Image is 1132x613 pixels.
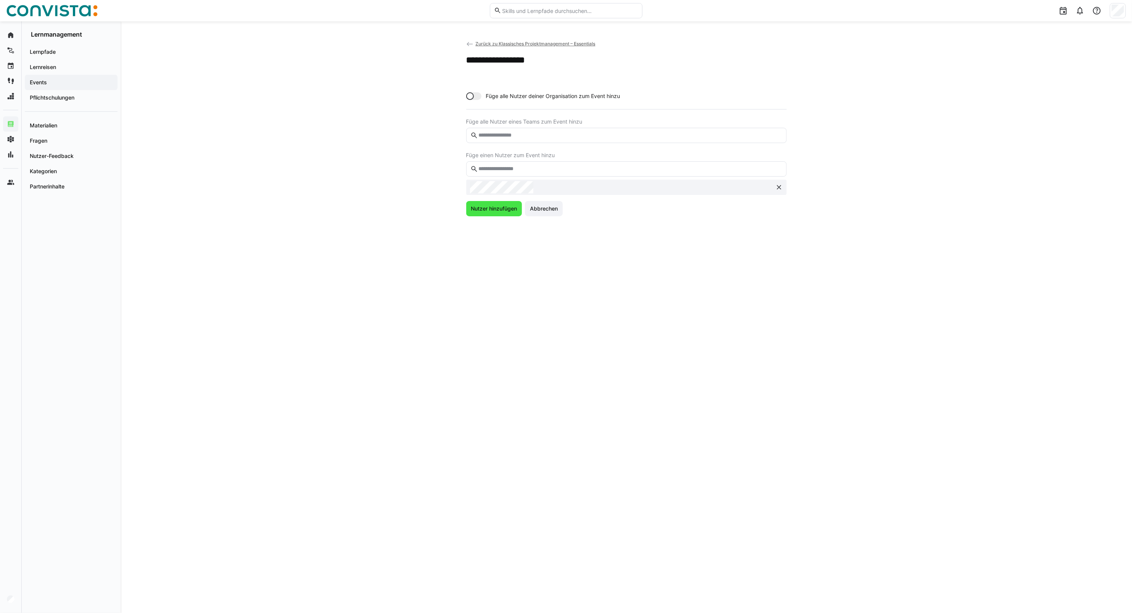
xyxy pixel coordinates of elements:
input: Skills und Lernpfade durchsuchen… [501,7,638,14]
button: Nutzer hinzufügen [466,201,522,216]
span: Abbrechen [529,205,559,212]
span: Nutzer hinzufügen [470,205,518,212]
span: Füge alle Nutzer eines Teams zum Event hinzu [466,119,787,125]
button: Abbrechen [525,201,563,216]
a: Zurück zu Klassisches Projektmanagement – Essentials [466,41,596,47]
span: Füge alle Nutzer deiner Organisation zum Event hinzu [486,92,620,100]
span: Zurück zu Klassisches Projektmanagement – Essentials [475,41,595,47]
span: Füge einen Nutzer zum Event hinzu [466,152,787,158]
